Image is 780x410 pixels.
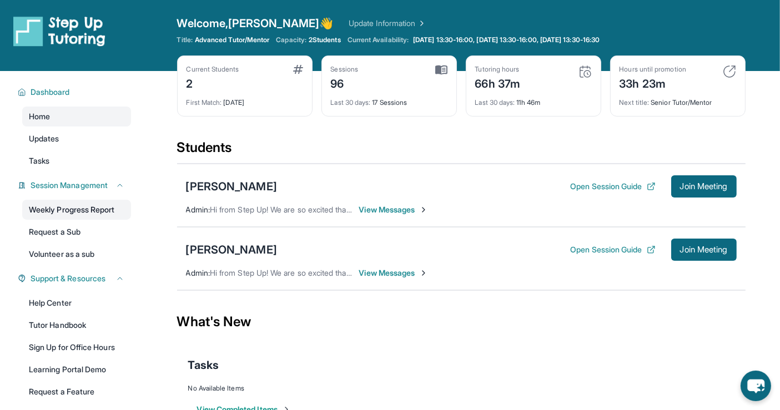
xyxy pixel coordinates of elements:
[570,181,655,192] button: Open Session Guide
[31,273,105,284] span: Support & Resources
[411,36,602,44] a: [DATE] 13:30-16:00, [DATE] 13:30-16:00, [DATE] 13:30-16:30
[413,36,600,44] span: [DATE] 13:30-16:00, [DATE] 13:30-16:00, [DATE] 13:30-16:30
[331,74,359,92] div: 96
[186,179,277,194] div: [PERSON_NAME]
[359,267,429,279] span: View Messages
[331,92,447,107] div: 17 Sessions
[419,269,428,277] img: Chevron-Right
[475,98,515,107] span: Last 30 days :
[22,107,131,126] a: Home
[620,98,650,107] span: Next title :
[186,268,210,277] span: Admin :
[349,18,426,29] a: Update Information
[26,87,124,98] button: Dashboard
[187,65,239,74] div: Current Students
[415,18,426,29] img: Chevron Right
[29,133,59,144] span: Updates
[475,65,521,74] div: Tutoring hours
[620,65,686,74] div: Hours until promotion
[177,36,193,44] span: Title:
[188,384,734,393] div: No Available Items
[620,74,686,92] div: 33h 23m
[22,244,131,264] a: Volunteer as a sub
[359,204,429,215] span: View Messages
[22,293,131,313] a: Help Center
[22,151,131,171] a: Tasks
[620,92,736,107] div: Senior Tutor/Mentor
[671,175,737,198] button: Join Meeting
[188,357,219,373] span: Tasks
[293,65,303,74] img: card
[671,239,737,261] button: Join Meeting
[26,273,124,284] button: Support & Resources
[570,244,655,255] button: Open Session Guide
[276,36,306,44] span: Capacity:
[31,87,70,98] span: Dashboard
[578,65,592,78] img: card
[680,183,728,190] span: Join Meeting
[22,382,131,402] a: Request a Feature
[309,36,341,44] span: 2 Students
[177,139,746,163] div: Students
[186,205,210,214] span: Admin :
[187,92,303,107] div: [DATE]
[187,74,239,92] div: 2
[29,111,50,122] span: Home
[22,337,131,357] a: Sign Up for Office Hours
[22,222,131,242] a: Request a Sub
[741,371,771,401] button: chat-button
[680,246,728,253] span: Join Meeting
[475,74,521,92] div: 66h 37m
[177,297,746,346] div: What's New
[435,65,447,75] img: card
[13,16,105,47] img: logo
[195,36,269,44] span: Advanced Tutor/Mentor
[331,98,371,107] span: Last 30 days :
[22,129,131,149] a: Updates
[186,242,277,257] div: [PERSON_NAME]
[177,16,334,31] span: Welcome, [PERSON_NAME] 👋
[22,360,131,379] a: Learning Portal Demo
[31,180,108,191] span: Session Management
[419,205,428,214] img: Chevron-Right
[22,200,131,220] a: Weekly Progress Report
[723,65,736,78] img: card
[26,180,124,191] button: Session Management
[29,155,49,166] span: Tasks
[475,92,592,107] div: 11h 46m
[22,315,131,335] a: Tutor Handbook
[331,65,359,74] div: Sessions
[348,36,409,44] span: Current Availability:
[187,98,222,107] span: First Match :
